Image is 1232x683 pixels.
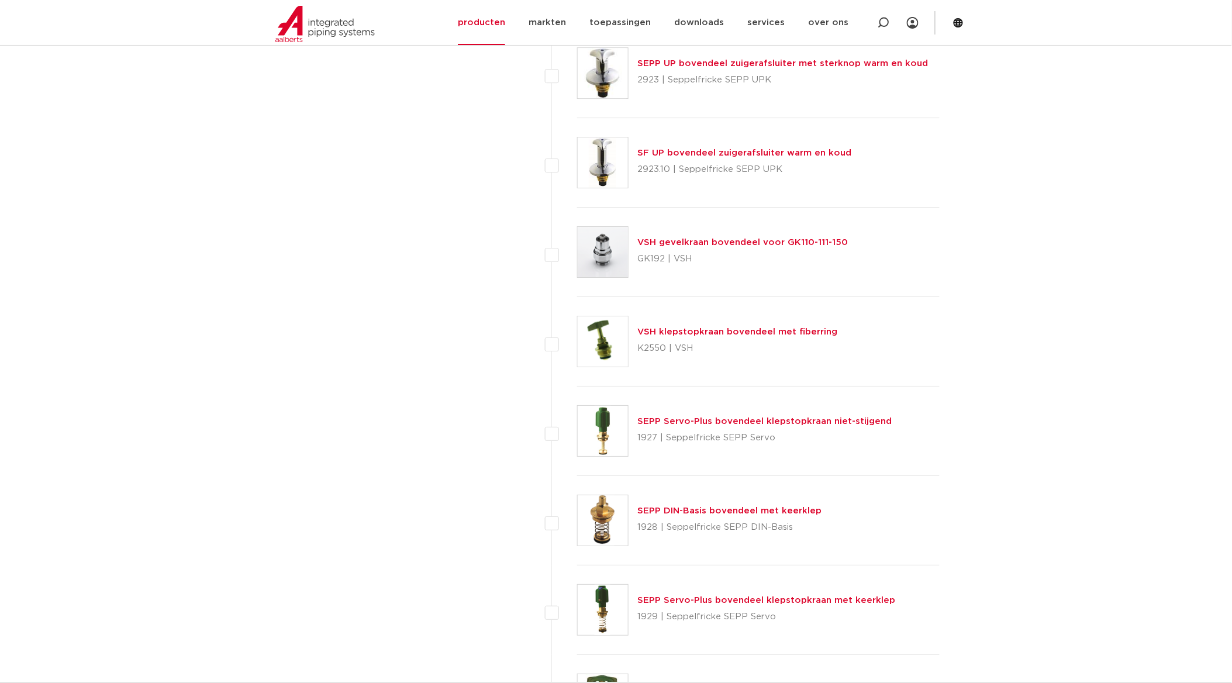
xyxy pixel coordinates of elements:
a: SF UP bovendeel zuigerafsluiter warm en koud [638,149,852,157]
p: K2550 | VSH [638,339,838,358]
a: SEPP Servo-Plus bovendeel klepstopkraan niet-stijgend [638,417,892,426]
a: SEPP UP bovendeel zuigerafsluiter met sterknop warm en koud [638,59,929,68]
img: Thumbnail for SEPP Servo-Plus bovendeel klepstopkraan met keerklep [578,585,628,635]
p: 2923 | Seppelfricke SEPP UPK [638,71,929,89]
p: 1927 | Seppelfricke SEPP Servo [638,429,892,447]
p: 2923.10 | Seppelfricke SEPP UPK [638,160,852,179]
p: 1929 | Seppelfricke SEPP Servo [638,608,896,626]
p: GK192 | VSH [638,250,848,268]
a: SEPP DIN-Basis bovendeel met keerklep [638,506,822,515]
img: Thumbnail for VSH gevelkraan bovendeel voor GK110-111-150 [578,227,628,277]
p: 1928 | Seppelfricke SEPP DIN-Basis [638,518,822,537]
img: Thumbnail for VSH klepstopkraan bovendeel met fiberring [578,316,628,367]
a: VSH gevelkraan bovendeel voor GK110-111-150 [638,238,848,247]
img: Thumbnail for SEPP UP bovendeel zuigerafsluiter met sterknop warm en koud [578,48,628,98]
img: Thumbnail for SEPP DIN-Basis bovendeel met keerklep [578,495,628,546]
img: Thumbnail for SF UP bovendeel zuigerafsluiter warm en koud [578,137,628,188]
a: VSH klepstopkraan bovendeel met fiberring [638,327,838,336]
img: Thumbnail for SEPP Servo-Plus bovendeel klepstopkraan niet-stijgend [578,406,628,456]
a: SEPP Servo-Plus bovendeel klepstopkraan met keerklep [638,596,896,605]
